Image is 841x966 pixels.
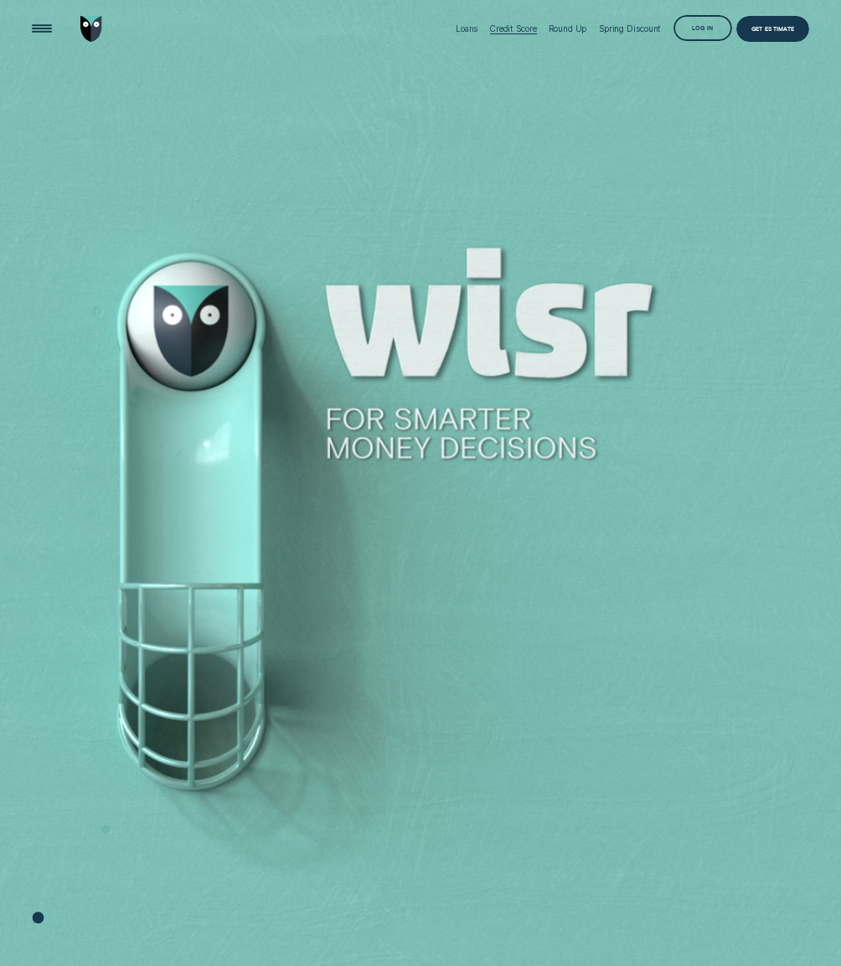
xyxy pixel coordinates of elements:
button: Log in [673,15,732,41]
img: Wisr [80,16,102,42]
div: Spring Discount [599,23,662,33]
button: Open Menu [28,16,54,42]
div: Loans [456,23,478,33]
a: Get Estimate [736,16,808,42]
div: Credit Score [490,23,537,33]
div: Round Up [549,23,586,33]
